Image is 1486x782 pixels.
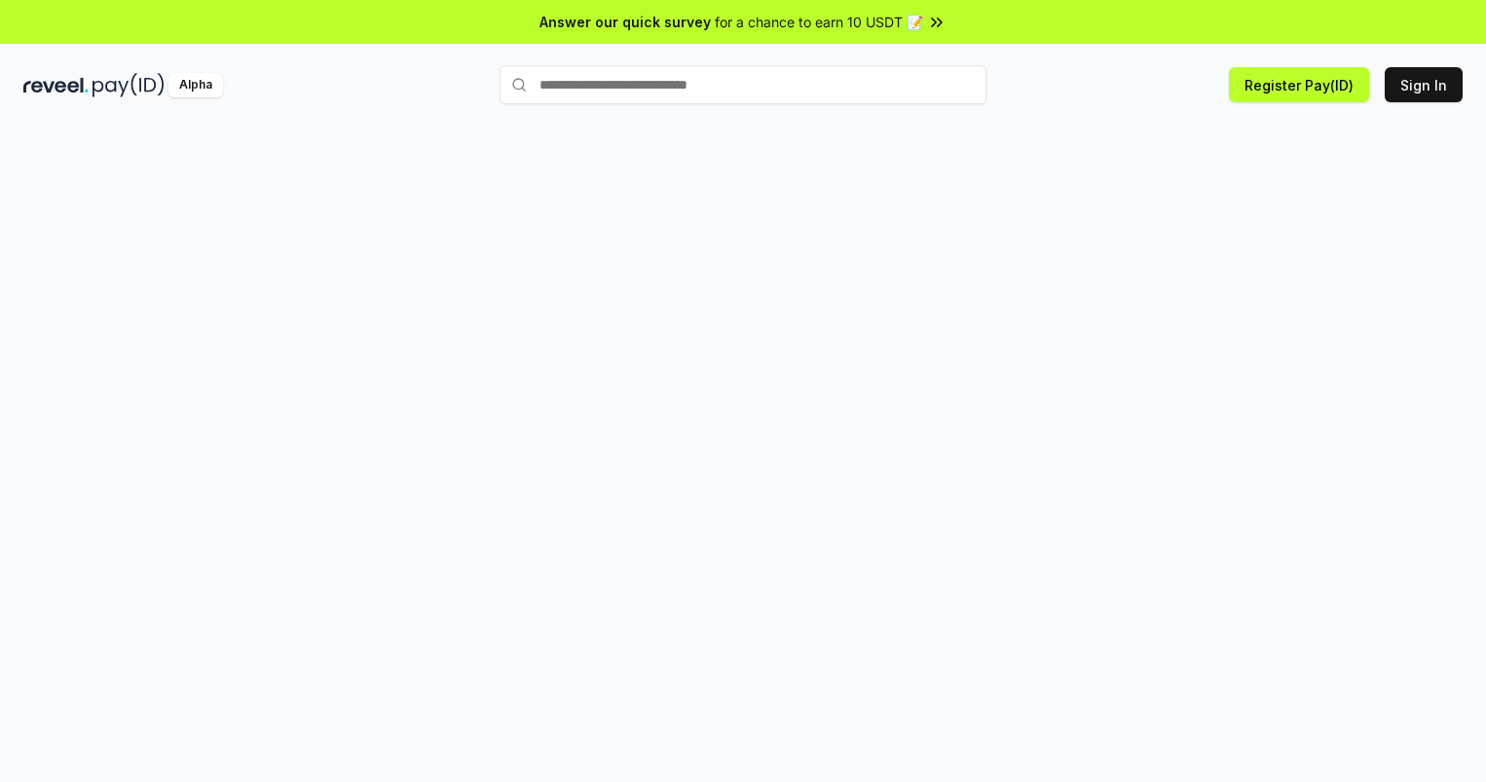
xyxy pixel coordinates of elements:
[93,73,165,97] img: pay_id
[1229,67,1369,102] button: Register Pay(ID)
[715,12,923,32] span: for a chance to earn 10 USDT 📝
[539,12,711,32] span: Answer our quick survey
[1385,67,1463,102] button: Sign In
[23,73,89,97] img: reveel_dark
[168,73,223,97] div: Alpha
